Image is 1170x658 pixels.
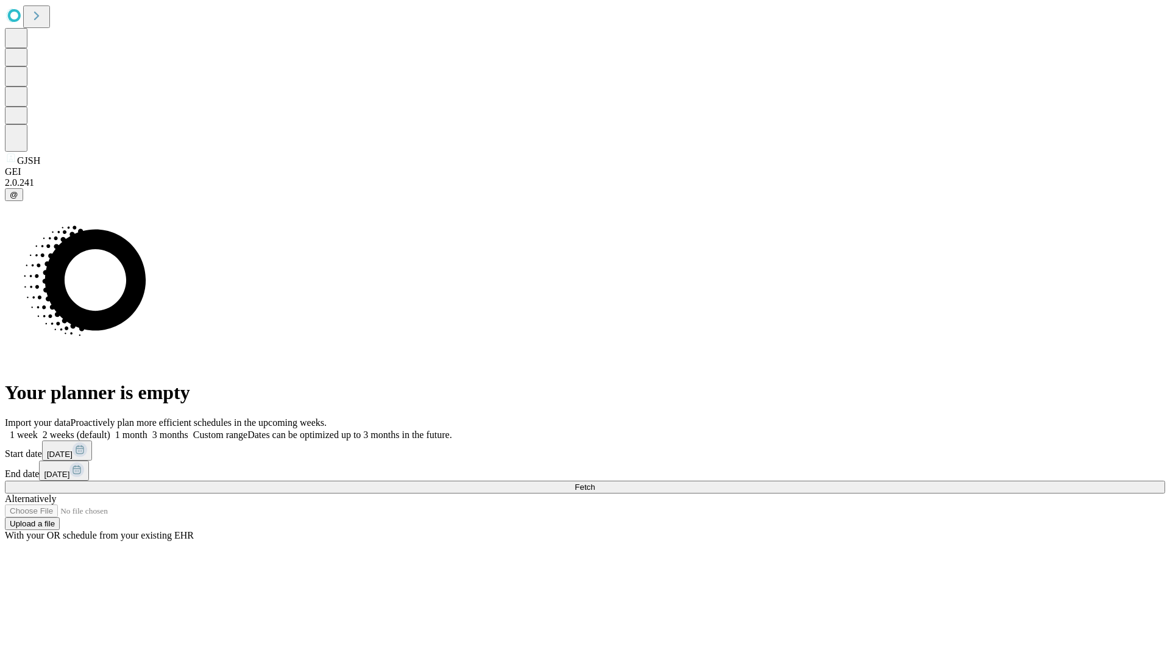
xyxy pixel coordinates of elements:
button: [DATE] [42,440,92,461]
span: Import your data [5,417,71,428]
div: Start date [5,440,1165,461]
span: Alternatively [5,493,56,504]
span: 1 month [115,430,147,440]
span: [DATE] [47,450,73,459]
button: Fetch [5,481,1165,493]
span: Custom range [193,430,247,440]
span: 1 week [10,430,38,440]
h1: Your planner is empty [5,381,1165,404]
span: [DATE] [44,470,69,479]
span: Dates can be optimized up to 3 months in the future. [247,430,452,440]
button: [DATE] [39,461,89,481]
span: @ [10,190,18,199]
span: Fetch [575,483,595,492]
div: GEI [5,166,1165,177]
div: 2.0.241 [5,177,1165,188]
span: 2 weeks (default) [43,430,110,440]
button: Upload a file [5,517,60,530]
div: End date [5,461,1165,481]
span: With your OR schedule from your existing EHR [5,530,194,540]
span: Proactively plan more efficient schedules in the upcoming weeks. [71,417,327,428]
span: 3 months [152,430,188,440]
button: @ [5,188,23,201]
span: GJSH [17,155,40,166]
